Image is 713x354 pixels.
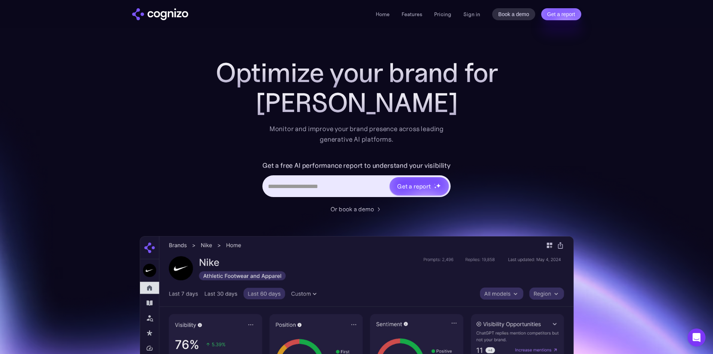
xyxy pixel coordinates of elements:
[434,186,437,189] img: star
[463,10,480,19] a: Sign in
[434,11,451,18] a: Pricing
[262,160,451,201] form: Hero URL Input Form
[262,160,451,172] label: Get a free AI performance report to understand your visibility
[389,176,450,196] a: Get a reportstarstarstar
[434,184,435,185] img: star
[492,8,535,20] a: Book a demo
[402,11,422,18] a: Features
[330,205,383,214] a: Or book a demo
[376,11,390,18] a: Home
[265,124,449,145] div: Monitor and improve your brand presence across leading generative AI platforms.
[688,329,706,347] div: Open Intercom Messenger
[207,88,506,118] div: [PERSON_NAME]
[132,8,188,20] img: cognizo logo
[541,8,581,20] a: Get a report
[397,182,431,191] div: Get a report
[436,183,441,188] img: star
[132,8,188,20] a: home
[207,58,506,88] h1: Optimize your brand for
[330,205,374,214] div: Or book a demo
